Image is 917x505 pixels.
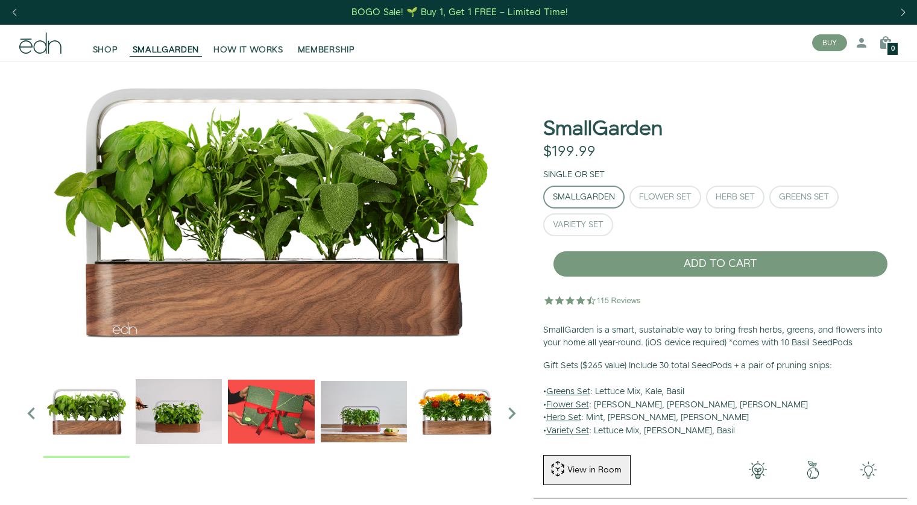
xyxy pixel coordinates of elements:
div: Flower Set [639,193,692,201]
button: BUY [812,34,847,51]
a: HOW IT WORKS [206,30,290,56]
u: Greens Set [546,386,590,398]
u: Variety Set [546,425,589,437]
img: 001-light-bulb.png [730,461,786,479]
div: $199.99 [543,143,596,161]
button: View in Room [543,455,631,485]
div: Greens Set [779,193,829,201]
span: 0 [891,46,895,52]
img: green-earth.png [786,461,841,479]
b: Gift Sets ($265 value) Include 30 total SeedPods + a pair of pruning snips: [543,360,832,372]
div: SmallGarden [553,193,615,201]
button: Greens Set [769,186,839,209]
span: SMALLGARDEN [133,44,200,56]
img: edn-smallgarden-mixed-herbs-table-product-2000px_1024x.jpg [321,368,407,454]
u: Flower Set [546,399,589,411]
span: SHOP [93,44,118,56]
i: Previous slide [19,401,43,425]
button: Variety Set [543,213,613,236]
button: Herb Set [706,186,764,209]
img: Official-EDN-SMALLGARDEN-HERB-HERO-SLV-2000px_1024x.png [43,368,130,454]
div: 3 / 6 [228,368,314,457]
img: edn-smallgarden-marigold-hero-SLV-2000px_1024x.png [413,368,499,454]
div: Variety Set [553,221,603,229]
img: Official-EDN-SMALLGARDEN-HERB-HERO-SLV-2000px_4096x.png [19,61,523,362]
u: Herb Set [546,412,581,424]
img: edn-smallgarden-tech.png [840,461,896,479]
img: EMAILS_-_Holiday_21_PT1_28_9986b34a-7908-4121-b1c1-9595d1e43abe_1024x.png [228,368,314,454]
a: SMALLGARDEN [125,30,207,56]
a: SHOP [86,30,125,56]
label: Single or Set [543,169,605,181]
p: • : Lettuce Mix, Kale, Basil • : [PERSON_NAME], [PERSON_NAME], [PERSON_NAME] • : Mint, [PERSON_NA... [543,360,898,438]
div: 4 / 6 [321,368,407,457]
img: edn-trim-basil.2021-09-07_14_55_24_1024x.gif [136,368,222,454]
div: 1 / 6 [43,368,130,457]
img: 4.5 star rating [543,288,643,312]
i: Next slide [500,401,524,425]
p: SmallGarden is a smart, sustainable way to bring fresh herbs, greens, and flowers into your home ... [543,324,898,350]
button: SmallGarden [543,186,625,209]
span: HOW IT WORKS [213,44,283,56]
div: 2 / 6 [136,368,222,457]
h1: SmallGarden [543,118,663,140]
button: ADD TO CART [553,251,888,277]
button: Flower Set [629,186,701,209]
div: BOGO Sale! 🌱 Buy 1, Get 1 FREE – Limited Time! [351,6,568,19]
div: View in Room [566,464,623,476]
span: MEMBERSHIP [298,44,355,56]
div: 1 / 6 [19,61,523,362]
div: Herb Set [716,193,755,201]
div: 5 / 6 [413,368,499,457]
a: MEMBERSHIP [291,30,362,56]
a: BOGO Sale! 🌱 Buy 1, Get 1 FREE – Limited Time! [350,3,569,22]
